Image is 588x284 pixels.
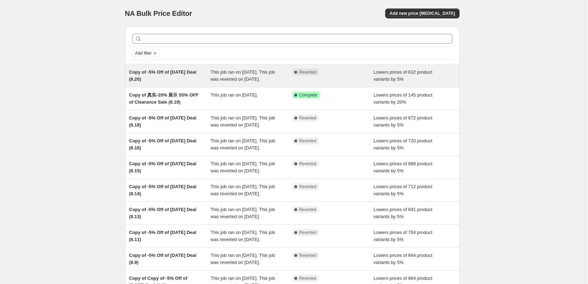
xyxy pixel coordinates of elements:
[374,230,432,242] span: Lowers prices of 704 product variants by 5%
[374,138,432,150] span: Lowers prices of 720 product variants by 5%
[299,253,317,258] span: Reverted
[374,92,432,105] span: Lowers prices of 145 product variants by 20%
[129,207,196,219] span: Copy of -5% Off of [DATE] Deal (8.13)
[211,184,275,196] span: This job ran on [DATE]. This job was reverted on [DATE].
[385,8,459,18] button: Add new price [MEDICAL_DATA]
[129,138,196,150] span: Copy of -5% Off of [DATE] Deal (8.16)
[299,69,317,75] span: Reverted
[299,207,317,212] span: Reverted
[211,207,275,219] span: This job ran on [DATE]. This job was reverted on [DATE].
[299,230,317,235] span: Reverted
[129,69,196,82] span: Copy of -5% Off of [DATE] Deal (8.20)
[129,230,196,242] span: Copy of -5% Off of [DATE] Deal (8.11)
[299,161,317,167] span: Reverted
[211,69,275,82] span: This job ran on [DATE]. This job was reverted on [DATE].
[211,138,275,150] span: This job ran on [DATE]. This job was reverted on [DATE].
[125,10,192,17] span: NA Bulk Price Editor
[299,115,317,121] span: Reverted
[389,11,455,16] span: Add new price [MEDICAL_DATA]
[129,161,196,173] span: Copy of -5% Off of [DATE] Deal (8.15)
[374,115,432,128] span: Lowers prices of 672 product variants by 5%
[211,92,258,98] span: This job ran on [DATE].
[129,184,196,196] span: Copy of -5% Off of [DATE] Deal (8.14)
[135,50,152,56] span: Add filter
[299,184,317,190] span: Reverted
[129,253,196,265] span: Copy of -5% Off of [DATE] Deal (8.9)
[374,69,432,82] span: Lowers prices of 632 product variants by 5%
[132,49,160,57] button: Add filter
[299,92,317,98] span: Complete
[374,161,432,173] span: Lowers prices of 688 product variants by 5%
[129,92,199,105] span: Copy of 真实-20% 展示 55% OFF of Clearance Sale (8.19)
[211,115,275,128] span: This job ran on [DATE]. This job was reverted on [DATE].
[374,184,432,196] span: Lowers prices of 712 product variants by 5%
[211,230,275,242] span: This job ran on [DATE]. This job was reverted on [DATE].
[299,138,317,144] span: Reverted
[211,253,275,265] span: This job ran on [DATE]. This job was reverted on [DATE].
[299,276,317,281] span: Reverted
[211,161,275,173] span: This job ran on [DATE]. This job was reverted on [DATE].
[374,253,432,265] span: Lowers prices of 664 product variants by 5%
[129,115,196,128] span: Copy of -5% Off of [DATE] Deal (8.18)
[374,207,432,219] span: Lowers prices of 691 product variants by 5%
